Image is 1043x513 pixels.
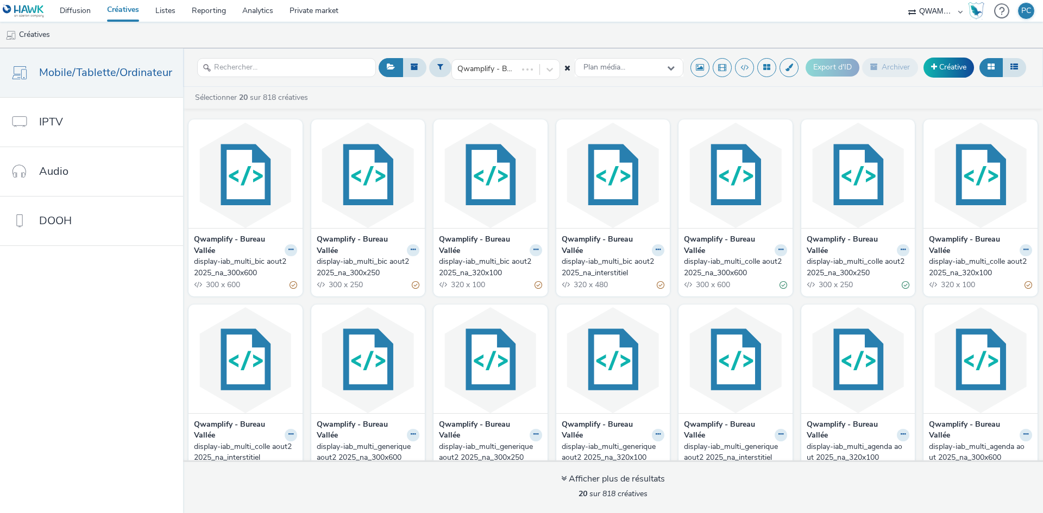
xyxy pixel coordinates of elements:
div: Partiellement valide [535,280,542,291]
strong: Qwamplify - Bureau Vallée [439,419,527,441]
a: display-iab_multi_agenda aout 2025_na_320x100 [807,441,910,464]
a: display-iab_multi_generique aout2 2025_na_320x100 [562,441,665,464]
div: Valide [780,280,787,291]
div: Partiellement valide [412,280,419,291]
span: Plan média... [583,63,625,72]
strong: Qwamplify - Bureau Vallée [562,234,650,256]
strong: 20 [579,489,587,499]
strong: Qwamplify - Bureau Vallée [684,234,772,256]
strong: Qwamplify - Bureau Vallée [194,234,282,256]
span: Mobile/Tablette/Ordinateur [39,65,172,80]
img: display-iab_multi_bic aout2 2025_na_300x600 visual [191,122,300,228]
strong: Qwamplify - Bureau Vallée [807,234,895,256]
div: display-iab_multi_bic aout2 2025_na_320x100 [439,256,538,278]
div: Partiellement valide [1025,280,1032,291]
span: DOOH [39,213,72,229]
a: display-iab_multi_colle aout2 2025_na_interstitiel [194,441,297,464]
button: Archiver [862,58,918,77]
img: display-iab_multi_generique aout2 2025_na_300x250 visual [436,307,545,413]
strong: Qwamplify - Bureau Vallée [317,234,405,256]
div: display-iab_multi_agenda aout 2025_na_320x100 [807,441,906,464]
img: display-iab_multi_colle aout2 2025_na_300x600 visual [681,122,790,228]
div: display-iab_multi_bic aout2 2025_na_interstitiel [562,256,661,278]
div: display-iab_multi_agenda aout 2025_na_300x600 [929,441,1028,464]
span: 300 x 250 [328,280,363,290]
div: display-iab_multi_colle aout2 2025_na_300x600 [684,256,783,278]
a: display-iab_multi_colle aout2 2025_na_300x600 [684,256,787,278]
span: 320 x 100 [450,280,485,290]
img: display-iab_multi_colle aout2 2025_na_320x100 visual [926,122,1035,228]
span: 320 x 480 [573,280,608,290]
img: display-iab_multi_generique aout2 2025_na_300x600 visual [314,307,423,413]
button: Liste [1002,58,1026,77]
button: Export d'ID [806,59,859,76]
img: display-iab_multi_agenda aout 2025_na_300x600 visual [926,307,1035,413]
strong: Qwamplify - Bureau Vallée [807,419,895,441]
strong: Qwamplify - Bureau Vallée [684,419,772,441]
a: display-iab_multi_bic aout2 2025_na_300x600 [194,256,297,278]
span: sur 818 créatives [579,489,648,499]
div: display-iab_multi_generique aout2 2025_na_interstitiel [684,441,783,464]
strong: Qwamplify - Bureau Vallée [929,419,1017,441]
a: display-iab_multi_generique aout2 2025_na_300x600 [317,441,420,464]
div: display-iab_multi_colle aout2 2025_na_300x250 [807,256,906,278]
span: 300 x 600 [205,280,240,290]
span: Audio [39,163,68,179]
div: display-iab_multi_colle aout2 2025_na_interstitiel [194,441,293,464]
img: display-iab_multi_bic aout2 2025_na_300x250 visual [314,122,423,228]
div: display-iab_multi_generique aout2 2025_na_320x100 [562,441,661,464]
a: Hawk Academy [968,2,989,20]
div: display-iab_multi_bic aout2 2025_na_300x250 [317,256,416,278]
div: display-iab_multi_colle aout2 2025_na_320x100 [929,256,1028,278]
a: display-iab_multi_agenda aout 2025_na_300x600 [929,441,1032,464]
a: display-iab_multi_bic aout2 2025_na_300x250 [317,256,420,278]
a: display-iab_multi_bic aout2 2025_na_320x100 [439,256,542,278]
a: display-iab_multi_generique aout2 2025_na_interstitiel [684,441,787,464]
img: display-iab_multi_bic aout2 2025_na_320x100 visual [436,122,545,228]
div: PC [1021,3,1031,19]
strong: Qwamplify - Bureau Vallée [439,234,527,256]
img: Hawk Academy [968,2,984,20]
strong: Qwamplify - Bureau Vallée [929,234,1017,256]
img: display-iab_multi_bic aout2 2025_na_interstitiel visual [559,122,668,228]
strong: 20 [239,92,248,103]
div: Afficher plus de résultats [561,473,665,485]
a: display-iab_multi_bic aout2 2025_na_interstitiel [562,256,665,278]
div: Partiellement valide [290,280,297,291]
img: display-iab_multi_colle aout2 2025_na_interstitiel visual [191,307,300,413]
img: display-iab_multi_generique aout2 2025_na_320x100 visual [559,307,668,413]
strong: Qwamplify - Bureau Vallée [562,419,650,441]
a: display-iab_multi_generique aout2 2025_na_300x250 [439,441,542,464]
a: display-iab_multi_colle aout2 2025_na_320x100 [929,256,1032,278]
strong: Qwamplify - Bureau Vallée [317,419,405,441]
a: Créative [923,58,974,77]
button: Grille [979,58,1003,77]
div: display-iab_multi_generique aout2 2025_na_300x250 [439,441,538,464]
span: 300 x 600 [695,280,730,290]
div: display-iab_multi_generique aout2 2025_na_300x600 [317,441,416,464]
img: display-iab_multi_agenda aout 2025_na_320x100 visual [804,307,913,413]
span: 300 x 250 [818,280,853,290]
div: Partiellement valide [657,280,664,291]
img: display-iab_multi_generique aout2 2025_na_interstitiel visual [681,307,790,413]
img: mobile [5,30,16,41]
img: undefined Logo [3,4,45,18]
div: Valide [902,280,909,291]
span: IPTV [39,114,63,130]
a: Sélectionner sur 818 créatives [194,92,312,103]
strong: Qwamplify - Bureau Vallée [194,419,282,441]
span: 320 x 100 [940,280,975,290]
div: display-iab_multi_bic aout2 2025_na_300x600 [194,256,293,278]
img: display-iab_multi_colle aout2 2025_na_300x250 visual [804,122,913,228]
a: display-iab_multi_colle aout2 2025_na_300x250 [807,256,910,278]
input: Rechercher... [197,58,376,77]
